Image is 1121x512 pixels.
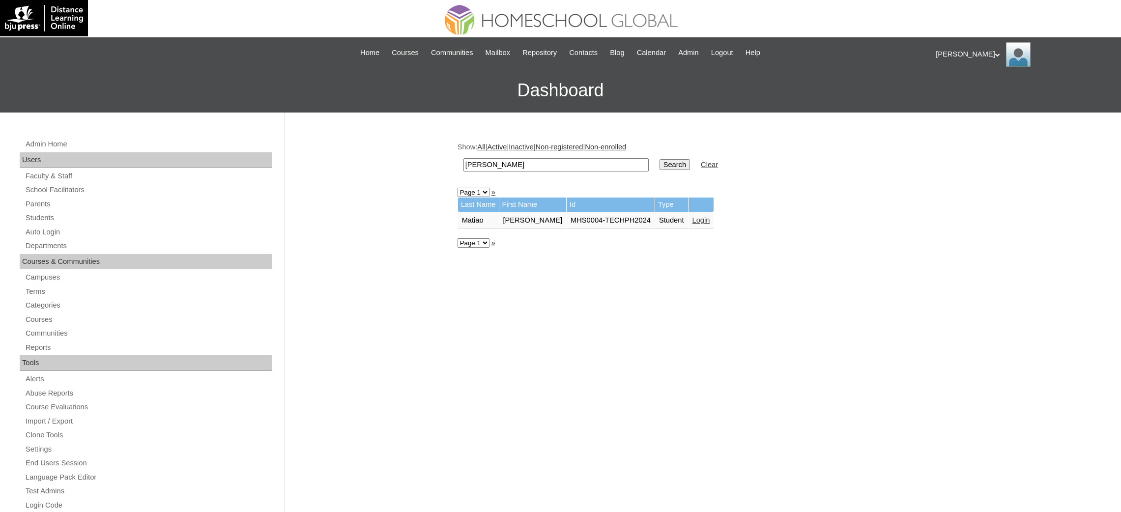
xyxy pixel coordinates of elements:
a: Parents [25,198,272,210]
a: Contacts [564,47,603,58]
a: Communities [426,47,478,58]
a: Repository [517,47,562,58]
a: » [491,188,495,196]
a: Categories [25,299,272,312]
td: Type [655,198,688,212]
span: Admin [678,47,699,58]
td: Matiao [458,212,499,229]
a: » [491,239,495,247]
span: Repository [522,47,557,58]
a: Help [741,47,765,58]
a: Import / Export [25,415,272,427]
span: Blog [610,47,624,58]
div: Tools [20,355,272,371]
a: Communities [25,327,272,340]
td: MHS0004-TECHPH2024 [567,212,655,229]
a: Abuse Reports [25,387,272,399]
span: Help [746,47,760,58]
span: Communities [431,47,473,58]
a: Non-registered [536,143,583,151]
span: Contacts [569,47,598,58]
a: All [477,143,485,151]
td: First Name [499,198,567,212]
a: Campuses [25,271,272,284]
td: Student [655,212,688,229]
img: logo-white.png [5,5,83,31]
div: Users [20,152,272,168]
h3: Dashboard [5,68,1116,113]
input: Search [660,159,690,170]
span: Home [360,47,379,58]
a: Alerts [25,373,272,385]
a: Mailbox [481,47,516,58]
a: Login [692,216,710,224]
a: Active [487,143,507,151]
a: Non-enrolled [585,143,626,151]
span: Courses [392,47,419,58]
a: Logout [706,47,738,58]
a: Departments [25,240,272,252]
a: Auto Login [25,226,272,238]
div: Courses & Communities [20,254,272,270]
a: Admin Home [25,138,272,150]
td: Id [567,198,655,212]
a: Clone Tools [25,429,272,441]
a: Home [355,47,384,58]
a: Clear [701,161,718,169]
a: Courses [25,313,272,326]
span: Calendar [637,47,666,58]
span: Logout [711,47,733,58]
a: Test Admins [25,485,272,497]
a: School Facilitators [25,184,272,196]
a: Students [25,212,272,224]
span: Mailbox [486,47,511,58]
input: Search [463,158,649,171]
a: Login Code [25,499,272,512]
a: Language Pack Editor [25,471,272,484]
td: Last Name [458,198,499,212]
a: Reports [25,341,272,354]
a: Course Evaluations [25,401,272,413]
img: Ariane Ebuen [1006,42,1031,67]
div: Show: | | | | [458,142,944,177]
a: End Users Session [25,457,272,469]
a: Courses [387,47,424,58]
a: Calendar [632,47,671,58]
div: [PERSON_NAME] [936,42,1111,67]
td: [PERSON_NAME] [499,212,567,229]
a: Blog [605,47,629,58]
a: Inactive [509,143,534,151]
a: Settings [25,443,272,455]
a: Terms [25,285,272,298]
a: Faculty & Staff [25,170,272,182]
a: Admin [673,47,704,58]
